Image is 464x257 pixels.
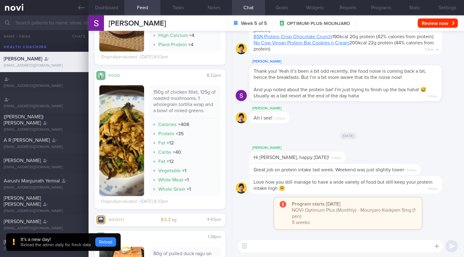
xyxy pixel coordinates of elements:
[407,167,416,173] span: 11:46am
[249,105,308,112] div: [PERSON_NAME]
[182,168,186,173] strong: × 1
[4,247,85,251] div: [EMAIL_ADDRESS][DOMAIN_NAME]
[332,154,342,160] span: 11:46am
[158,187,185,192] strong: Whole Grain
[4,56,42,61] span: [PERSON_NAME]
[101,199,168,205] div: Originally evaluated – [DATE] 8:33pm
[4,158,41,163] span: [PERSON_NAME]
[158,33,188,38] strong: High Calcium
[4,178,60,183] span: Aarushi Manjunath Yermal
[106,217,130,222] div: Weight
[173,150,181,155] strong: × 40
[64,30,89,43] button: Chats
[4,145,85,149] div: [EMAIL_ADDRESS][DOMAIN_NAME]
[241,20,267,27] strong: Week 5 of 5
[161,217,171,222] strong: 83.3
[287,21,350,27] span: OPTIMUM-PLUS-MOUNJARO
[4,63,85,68] div: [EMAIL_ADDRESS][DOMAIN_NAME]
[275,115,285,121] span: 2:55pm
[254,34,433,39] span: 190kcal 20g protein (42% calories from protein)
[4,114,43,125] span: ([PERSON_NAME]) [PERSON_NAME]
[101,55,168,60] div: Originally evaluated – [DATE] 8:53pm
[249,144,364,152] div: [PERSON_NAME]
[425,46,434,52] span: 11:30am
[158,122,177,127] strong: Calories
[184,177,189,182] strong: × 1
[254,167,404,172] span: Great job on protein intake last week. Weekend was just slightly lower
[21,243,91,247] span: Reload the admin daily for fresh data
[158,141,165,145] strong: Fat
[153,89,216,118] div: 150g of chicken fillet, 125g of roasted mushrooms, 1 wholegrain tortilla wrap and a bowl of mixed...
[428,93,437,99] span: 11:35am
[4,84,85,88] div: [EMAIL_ADDRESS][DOMAIN_NAME]
[4,196,41,207] span: [PERSON_NAME] [PERSON_NAME]
[158,131,174,136] strong: Protein
[178,122,189,127] strong: × 408
[99,85,144,196] img: 150g of chicken fillet, 125g of roasted mushrooms, 1 wholegrain tortilla wrap and a bowl of mixed...
[158,168,181,173] strong: Vegetable
[4,104,85,109] div: [EMAIL_ADDRESS][DOMAIN_NAME]
[4,138,50,143] span: A R [PERSON_NAME]
[4,219,41,224] span: [PERSON_NAME]
[4,128,85,132] div: [EMAIL_ADDRESS][DOMAIN_NAME]
[254,34,332,39] a: BSN Protein Crisp Chocolate Crunch
[254,116,272,120] span: Ah I see!
[254,40,349,45] a: No Cow Vegan Protein Bar Cookies n Cream
[254,69,426,80] span: Thank you! Yeah it’s been a bit odd recently, the food noise is coming back a bit, hence the brea...
[249,58,460,65] div: [PERSON_NAME]
[4,165,85,170] div: [EMAIL_ADDRESS][DOMAIN_NAME]
[21,236,91,243] div: It's a new day!
[339,132,357,140] span: [DATE]
[187,187,191,192] strong: × 1
[167,159,174,164] strong: × 12
[172,218,176,222] small: kg
[4,239,41,244] span: [PERSON_NAME]
[106,72,130,78] div: Food
[95,237,116,247] button: Reload
[292,220,310,225] span: 5 weeks
[4,186,85,190] div: [EMAIL_ADDRESS][DOMAIN_NAME]
[208,235,221,239] span: 1:38pm
[188,42,193,47] strong: × 4
[158,159,165,164] strong: Fat
[189,33,194,38] strong: × 4
[254,87,426,98] span: And yup noted about the protein bar! I’m just trying to finish up the box haha! 😅 Usually as a la...
[428,185,437,191] span: 11:47am
[4,226,85,231] div: [EMAIL_ADDRESS][DOMAIN_NAME]
[207,73,221,78] span: 8:32pm
[292,208,415,219] span: NOVI Optimum Plus (Monthly) - Mounjaro Kwikpen 5mg (1 pen)
[254,40,434,51] span: 200kcal 22g protein (44% calories from protein)
[158,177,183,182] strong: White Meat
[176,131,184,136] strong: × 35
[292,202,340,206] strong: Program starts [DATE]
[167,141,174,145] strong: × 12
[158,150,172,155] strong: Carbs
[254,180,433,191] span: Love how you still manage to have a wide variety of food but still keep your protein intake high 🤗
[158,42,187,47] strong: Plant Protein
[207,218,221,222] span: 4:47pm
[254,155,329,160] span: Hi [PERSON_NAME], happy [DATE]!
[4,209,85,214] div: [EMAIL_ADDRESS][DOMAIN_NAME]
[418,18,458,28] button: Review now
[109,20,166,27] span: [PERSON_NAME]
